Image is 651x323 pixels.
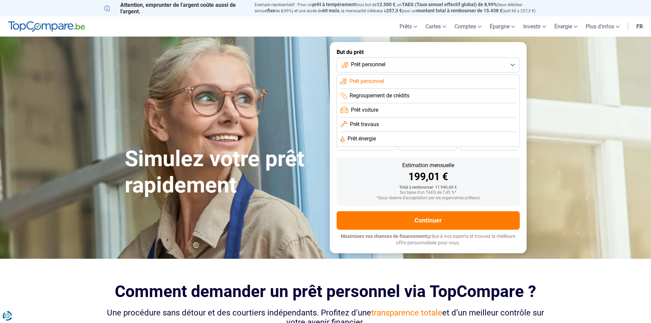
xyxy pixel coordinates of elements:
[312,2,356,7] span: prêt à tempérament
[341,233,427,239] span: Maximisez vos chances de financement
[371,308,442,318] span: transparence totale
[348,135,376,143] span: Prêt énergie
[377,2,395,7] span: 12.500 €
[104,2,246,15] p: Attention, emprunter de l'argent coûte aussi de l'argent.
[255,2,547,14] p: Exemple représentatif : Pour un tous but de , un (taux débiteur annuel de 8,99%) et une durée de ...
[342,190,514,195] div: Sur base d'un TAEG de 7,45 %*
[267,8,275,13] span: fixe
[8,21,85,32] img: TopCompare
[342,185,514,190] div: Total à rembourser: 11 940,60 €
[416,8,502,13] span: montant total à rembourser de 15.438 €
[337,57,520,72] button: Prêt personnel
[482,143,497,147] span: 24 mois
[337,233,520,246] p: grâce à nos experts et trouvez la meilleure offre personnalisée pour vous.
[402,2,497,7] span: TAEG (Taux annuel effectif global) de 8,99%
[342,172,514,182] div: 199,01 €
[519,16,550,37] a: Investir
[104,282,547,301] h2: Comment demander un prêt personnel via TopCompare ?
[420,143,435,147] span: 30 mois
[395,16,421,37] a: Prêts
[550,16,582,37] a: Énergie
[337,211,520,230] button: Continuer
[350,121,379,128] span: Prêt travaux
[342,196,514,201] div: *Sous réserve d'acceptation par les organismes prêteurs
[632,16,647,37] a: fr
[486,16,519,37] a: Épargne
[582,16,624,37] a: Plus d'infos
[125,146,322,199] h1: Simulez votre prêt rapidement
[358,143,374,147] span: 36 mois
[351,106,378,114] span: Prêt voiture
[351,61,385,68] span: Prêt personnel
[337,49,520,55] label: But du prêt
[450,16,486,37] a: Comptes
[421,16,450,37] a: Cartes
[350,78,384,85] span: Prêt personnel
[386,8,402,13] span: 257,3 €
[322,8,339,13] span: 60 mois
[350,92,409,99] span: Regroupement de crédits
[342,163,514,168] div: Estimation mensuelle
